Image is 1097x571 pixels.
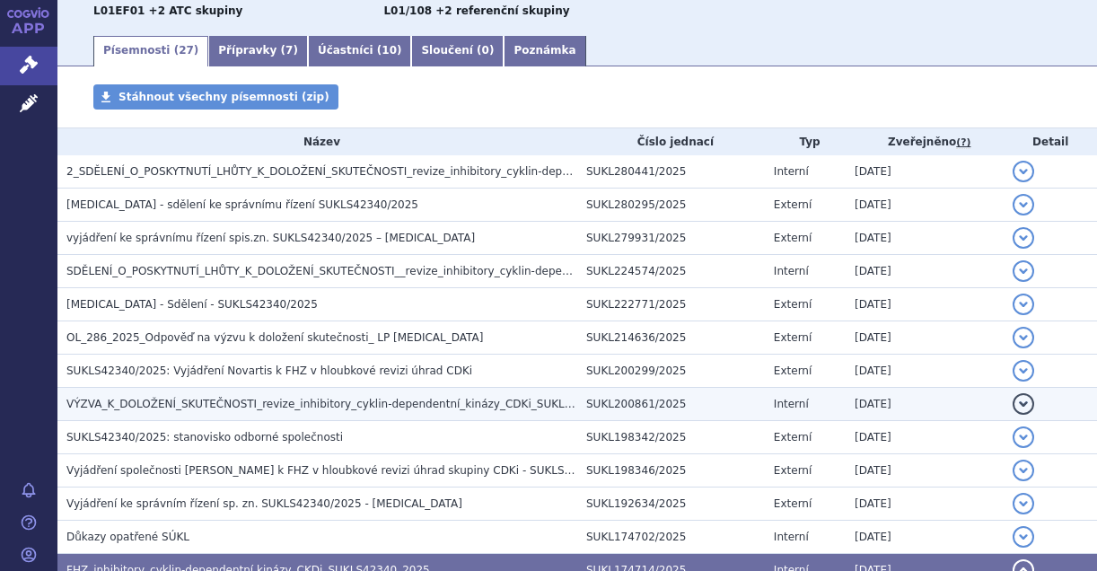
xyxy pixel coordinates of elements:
[1013,360,1034,382] button: detail
[1013,294,1034,315] button: detail
[774,165,809,178] span: Interní
[846,521,1004,554] td: [DATE]
[1013,426,1034,448] button: detail
[66,232,475,244] span: vyjádření ke správnímu řízení spis.zn. SUKLS42340/2025 – Ibrance
[66,365,472,377] span: SUKLS42340/2025: Vyjádření Novartis k FHZ v hloubkové revizi úhrad CDKi
[577,128,765,155] th: Číslo jednací
[577,355,765,388] td: SUKL200299/2025
[846,155,1004,189] td: [DATE]
[383,4,432,17] strong: palbociklib
[846,488,1004,521] td: [DATE]
[846,355,1004,388] td: [DATE]
[846,189,1004,222] td: [DATE]
[1013,393,1034,415] button: detail
[57,128,577,155] th: Název
[93,36,208,66] a: Písemnosti (27)
[66,265,680,277] span: SDĚLENÍ_O_POSKYTNUTÍ_LHŮTY_K_DOLOŽENÍ_SKUTEČNOSTI__revize_inhibitory_cyklin-dependentní_kinázy_CDKi_
[1013,161,1034,182] button: detail
[774,464,812,477] span: Externí
[577,321,765,355] td: SUKL214636/2025
[93,4,145,17] strong: PALBOCIKLIB
[846,454,1004,488] td: [DATE]
[308,36,412,66] a: Účastníci (10)
[66,298,318,311] span: IBRANCE - Sdělení - SUKLS42340/2025
[774,431,812,444] span: Externí
[765,128,846,155] th: Typ
[774,531,809,543] span: Interní
[1013,194,1034,215] button: detail
[577,521,765,554] td: SUKL174702/2025
[66,198,418,211] span: IBRANCE - sdělení ke správnímu řízení SUKLS42340/2025
[846,421,1004,454] td: [DATE]
[435,4,569,17] strong: +2 referenční skupiny
[774,398,809,410] span: Interní
[956,136,970,149] abbr: (?)
[66,464,629,477] span: Vyjádření společnosti Eli Lilly k FHZ v hloubkové revizi úhrad skupiny CDKi - SUKLS42340/2025
[774,265,809,277] span: Interní
[577,222,765,255] td: SUKL279931/2025
[118,91,329,103] span: Stáhnout všechny písemnosti (zip)
[774,232,812,244] span: Externí
[577,189,765,222] td: SUKL280295/2025
[66,165,680,178] span: 2_SDĚLENÍ_O_POSKYTNUTÍ_LHŮTY_K_DOLOŽENÍ_SKUTEČNOSTI_revize_inhibitory_cyklin-dependentní kinázy_CDKi
[577,155,765,189] td: SUKL280441/2025
[846,255,1004,288] td: [DATE]
[577,288,765,321] td: SUKL222771/2025
[577,388,765,421] td: SUKL200861/2025
[846,321,1004,355] td: [DATE]
[504,36,585,66] a: Poznámka
[846,288,1004,321] td: [DATE]
[482,44,489,57] span: 0
[577,454,765,488] td: SUKL198346/2025
[66,531,189,543] span: Důkazy opatřené SÚKL
[1013,227,1034,249] button: detail
[382,44,397,57] span: 10
[577,488,765,521] td: SUKL192634/2025
[774,497,812,510] span: Externí
[411,36,504,66] a: Sloučení (0)
[846,388,1004,421] td: [DATE]
[1013,493,1034,514] button: detail
[179,44,194,57] span: 27
[577,255,765,288] td: SUKL224574/2025
[774,331,812,344] span: Externí
[1013,260,1034,282] button: detail
[66,398,638,410] span: VÝZVA_K_DOLOŽENÍ_SKUTEČNOSTI_revize_inhibitory_cyklin-dependentní_kinázy_CDKi_SUKLS42340_2025
[1013,460,1034,481] button: detail
[66,497,462,510] span: Vyjádření ke správním řízení sp. zn. SUKLS42340/2025 - IBRANCE
[846,222,1004,255] td: [DATE]
[208,36,308,66] a: Přípravky (7)
[149,4,243,17] strong: +2 ATC skupiny
[1013,526,1034,548] button: detail
[774,198,812,211] span: Externí
[66,431,343,444] span: SUKLS42340/2025: stanovisko odborné společnosti
[774,298,812,311] span: Externí
[66,331,483,344] span: OL_286_2025_Odpověď na výzvu k doložení skutečnosti_ LP IBRANCE
[1013,327,1034,348] button: detail
[285,44,293,57] span: 7
[846,128,1004,155] th: Zveřejněno
[774,365,812,377] span: Externí
[577,421,765,454] td: SUKL198342/2025
[93,84,338,110] a: Stáhnout všechny písemnosti (zip)
[1004,128,1097,155] th: Detail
